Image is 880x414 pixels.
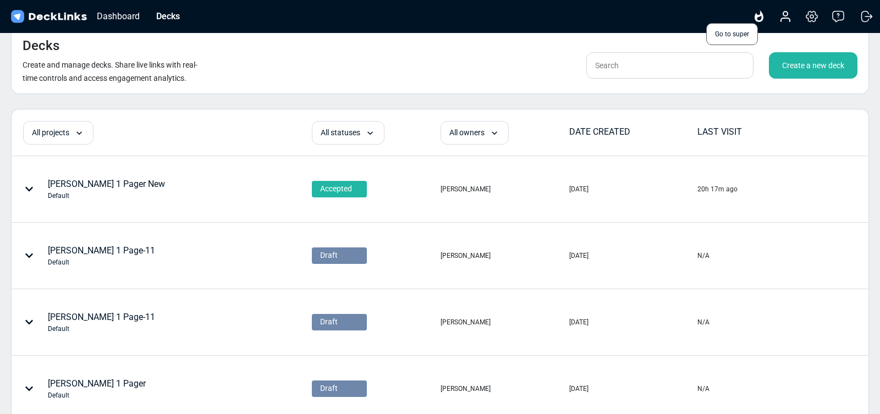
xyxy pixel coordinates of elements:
[586,52,754,79] input: Search
[48,390,146,400] div: Default
[569,184,588,194] div: [DATE]
[769,52,857,79] div: Create a new deck
[48,257,155,267] div: Default
[48,324,155,334] div: Default
[320,183,352,195] span: Accepted
[9,9,89,25] img: DeckLinks
[48,377,146,400] div: [PERSON_NAME] 1 Pager
[320,316,338,328] span: Draft
[569,384,588,394] div: [DATE]
[569,251,588,261] div: [DATE]
[151,9,185,23] div: Decks
[706,23,758,45] span: Go to super
[441,384,491,394] div: [PERSON_NAME]
[569,125,697,139] div: DATE CREATED
[697,251,710,261] div: N/A
[441,251,491,261] div: [PERSON_NAME]
[48,191,165,201] div: Default
[697,384,710,394] div: N/A
[320,383,338,394] span: Draft
[697,317,710,327] div: N/A
[23,121,94,145] div: All projects
[91,9,145,23] div: Dashboard
[441,184,491,194] div: [PERSON_NAME]
[697,184,738,194] div: 20h 17m ago
[48,178,165,201] div: [PERSON_NAME] 1 Pager New
[569,317,588,327] div: [DATE]
[320,250,338,261] span: Draft
[312,121,384,145] div: All statuses
[441,121,509,145] div: All owners
[48,311,155,334] div: [PERSON_NAME] 1 Page-11
[697,125,825,139] div: LAST VISIT
[23,38,59,54] h4: Decks
[48,244,155,267] div: [PERSON_NAME] 1 Page-11
[441,317,491,327] div: [PERSON_NAME]
[23,60,197,82] small: Create and manage decks. Share live links with real-time controls and access engagement analytics.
